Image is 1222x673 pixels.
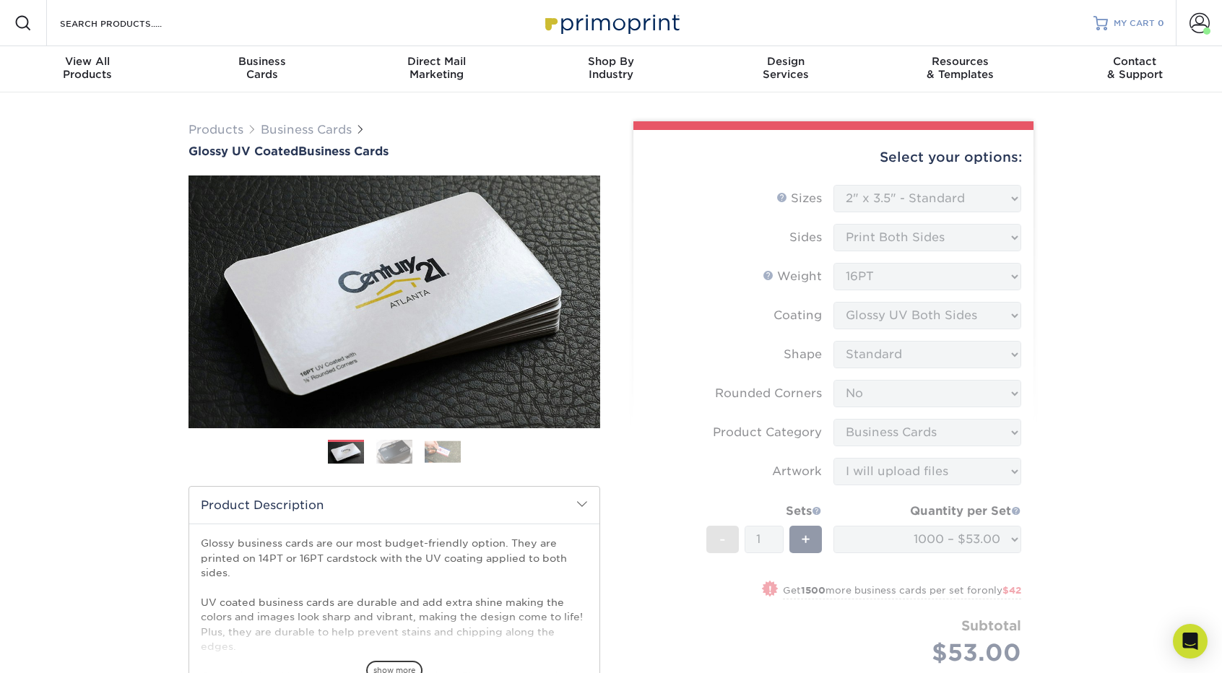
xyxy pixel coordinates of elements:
a: Contact& Support [1047,46,1222,92]
span: Contact [1047,55,1222,68]
span: Resources [873,55,1048,68]
a: BusinessCards [175,46,350,92]
div: Cards [175,55,350,81]
div: Industry [524,55,698,81]
div: & Support [1047,55,1222,81]
img: Glossy UV Coated 01 [188,96,600,508]
a: Resources& Templates [873,46,1048,92]
a: Business Cards [261,123,352,136]
a: DesignServices [698,46,873,92]
input: SEARCH PRODUCTS..... [58,14,199,32]
div: Open Intercom Messenger [1173,624,1208,659]
span: Direct Mail [349,55,524,68]
span: Shop By [524,55,698,68]
a: Direct MailMarketing [349,46,524,92]
div: Marketing [349,55,524,81]
img: Business Cards 03 [425,440,461,463]
span: Glossy UV Coated [188,144,298,158]
span: Design [698,55,873,68]
div: Services [698,55,873,81]
span: MY CART [1114,17,1155,30]
img: Business Cards 02 [376,439,412,464]
span: 0 [1158,18,1164,28]
h2: Product Description [189,487,599,524]
img: Primoprint [539,7,683,38]
a: Glossy UV CoatedBusiness Cards [188,144,600,158]
img: Business Cards 01 [328,435,364,471]
a: Shop ByIndustry [524,46,698,92]
a: Products [188,123,243,136]
h1: Business Cards [188,144,600,158]
div: & Templates [873,55,1048,81]
span: Business [175,55,350,68]
div: Select your options: [645,130,1022,185]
